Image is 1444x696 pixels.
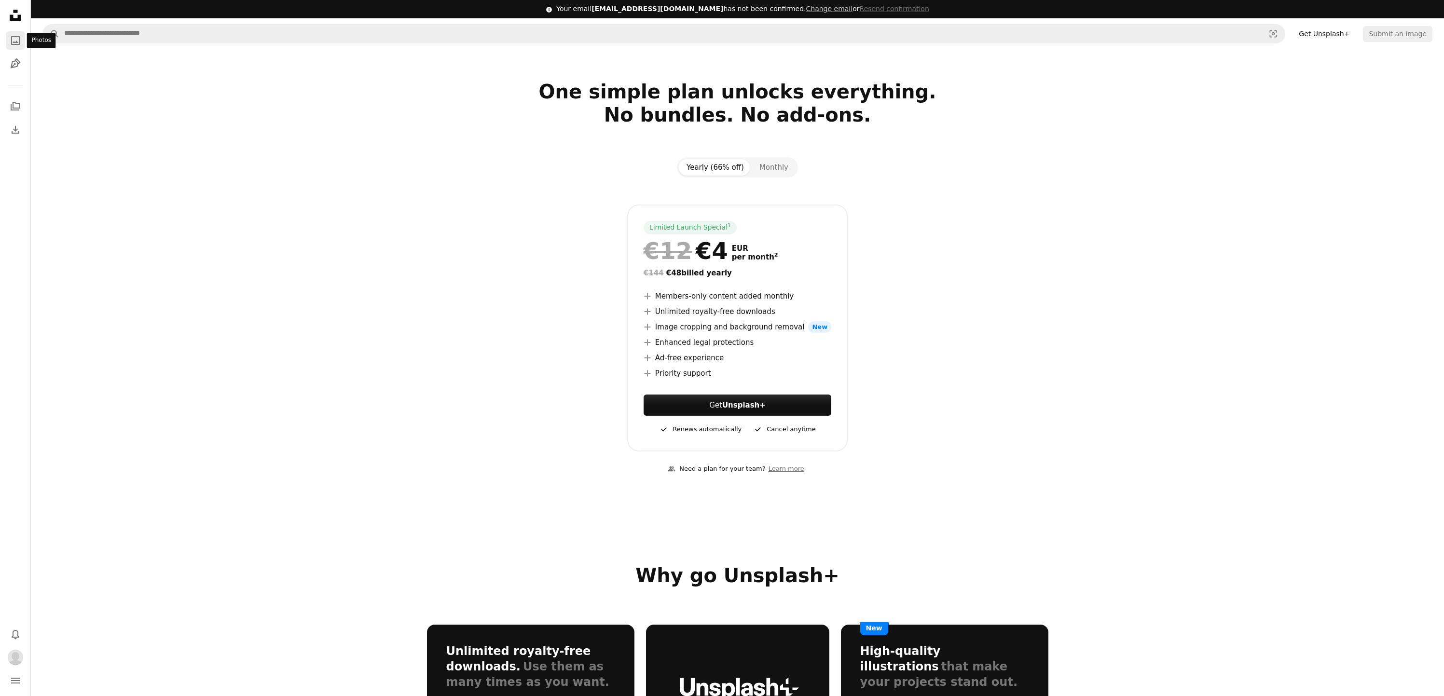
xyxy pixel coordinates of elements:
[722,401,766,409] strong: Unsplash+
[644,337,831,348] li: Enhanced legal protections
[644,368,831,379] li: Priority support
[644,238,692,263] span: €12
[766,461,807,477] a: Learn more
[644,238,728,263] div: €4
[6,648,25,667] button: Profile
[644,221,737,234] div: Limited Launch Special
[808,321,831,333] span: New
[644,395,831,416] a: GetUnsplash+
[6,54,25,73] a: Illustrations
[772,253,780,261] a: 2
[446,660,609,689] span: Use them as many times as you want.
[806,5,853,13] a: Change email
[427,80,1048,150] h2: One simple plan unlocks everything. No bundles. No add-ons.
[679,159,752,176] button: Yearly (66% off)
[732,244,778,253] span: EUR
[42,24,1285,43] form: Find visuals sitewide
[6,120,25,139] a: Download History
[668,464,765,474] div: Need a plan for your team?
[591,5,723,13] span: [EMAIL_ADDRESS][DOMAIN_NAME]
[6,6,25,27] a: Home — Unsplash
[427,564,1048,587] h2: Why go Unsplash+
[6,671,25,690] button: Menu
[752,159,796,176] button: Monthly
[8,650,23,665] img: Avatar of user Joana Vilar
[556,4,929,14] div: Your email has not been confirmed.
[43,25,59,43] button: Search Unsplash
[860,660,1018,689] span: that make your projects stand out.
[860,622,888,635] span: New
[6,625,25,644] button: Notifications
[1363,26,1432,41] button: Submit an image
[6,97,25,116] a: Collections
[859,4,929,14] button: Resend confirmation
[1262,25,1285,43] button: Visual search
[644,321,831,333] li: Image cropping and background removal
[644,306,831,317] li: Unlimited royalty-free downloads
[728,222,731,228] sup: 1
[6,31,25,50] a: Photos
[644,290,831,302] li: Members-only content added monthly
[774,252,778,258] sup: 2
[446,644,591,673] h3: Unlimited royalty-free downloads.
[644,269,664,277] span: €144
[753,423,815,435] div: Cancel anytime
[1293,26,1355,41] a: Get Unsplash+
[860,644,941,673] h3: High-quality illustrations
[806,5,929,13] span: or
[732,253,778,261] span: per month
[659,423,742,435] div: Renews automatically
[726,223,733,232] a: 1
[644,352,831,364] li: Ad-free experience
[644,267,831,279] div: €48 billed yearly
